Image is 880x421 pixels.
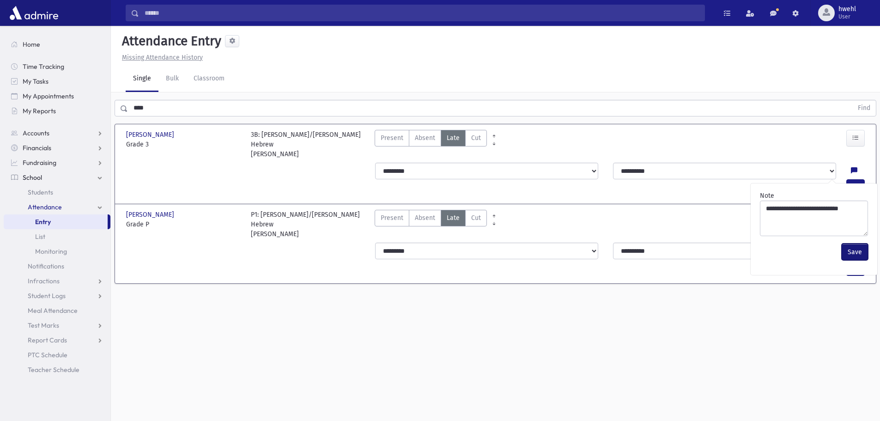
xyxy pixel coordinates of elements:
a: Bulk [158,66,186,92]
a: My Reports [4,104,110,118]
a: List [4,229,110,244]
span: [PERSON_NAME] [126,210,176,220]
span: Financials [23,144,51,152]
span: Monitoring [35,247,67,256]
span: Infractions [28,277,60,285]
span: Absent [415,133,435,143]
img: AdmirePro [7,4,61,22]
span: Teacher Schedule [28,366,79,374]
button: Find [852,100,876,116]
span: Grade 3 [126,140,242,149]
a: Home [4,37,110,52]
h5: Attendance Entry [118,33,221,49]
span: [PERSON_NAME] [126,130,176,140]
span: Present [381,133,403,143]
a: Teacher Schedule [4,362,110,377]
u: Missing Attendance History [122,54,203,61]
span: Cut [471,133,481,143]
div: AttTypes [375,130,487,159]
span: Report Cards [28,336,67,344]
span: Grade P [126,220,242,229]
a: Meal Attendance [4,303,110,318]
span: Cut [471,213,481,223]
span: User [838,13,856,20]
a: Financials [4,140,110,155]
a: Test Marks [4,318,110,333]
a: Students [4,185,110,200]
label: Note [760,191,774,201]
span: Home [23,40,40,49]
span: hwehl [838,6,856,13]
span: Present [381,213,403,223]
div: P1: [PERSON_NAME]/[PERSON_NAME] Hebrew [PERSON_NAME] [251,210,366,239]
a: Entry [4,214,108,229]
span: Entry [35,218,51,226]
span: Attendance [28,203,62,211]
a: Classroom [186,66,232,92]
a: Infractions [4,274,110,288]
span: My Tasks [23,77,49,85]
span: Absent [415,213,435,223]
a: Missing Attendance History [118,54,203,61]
span: Time Tracking [23,62,64,71]
span: Meal Attendance [28,306,78,315]
span: Late [447,213,460,223]
span: Fundraising [23,159,56,167]
button: Save [842,244,868,260]
a: Monitoring [4,244,110,259]
a: Attendance [4,200,110,214]
a: Report Cards [4,333,110,348]
span: Late [447,133,460,143]
a: PTC Schedule [4,348,110,362]
span: My Appointments [23,92,74,100]
a: Accounts [4,126,110,140]
a: School [4,170,110,185]
span: Students [28,188,53,196]
span: Accounts [23,129,49,137]
a: My Tasks [4,74,110,89]
a: Fundraising [4,155,110,170]
span: Notifications [28,262,64,270]
a: My Appointments [4,89,110,104]
div: AttTypes [375,210,487,239]
span: Test Marks [28,321,59,329]
a: Single [126,66,158,92]
span: Student Logs [28,292,66,300]
span: My Reports [23,107,56,115]
a: Student Logs [4,288,110,303]
div: 3B: [PERSON_NAME]/[PERSON_NAME] Hebrew [PERSON_NAME] [251,130,366,159]
span: School [23,173,42,182]
span: PTC Schedule [28,351,67,359]
a: Time Tracking [4,59,110,74]
a: Notifications [4,259,110,274]
input: Search [139,5,704,21]
span: List [35,232,45,241]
